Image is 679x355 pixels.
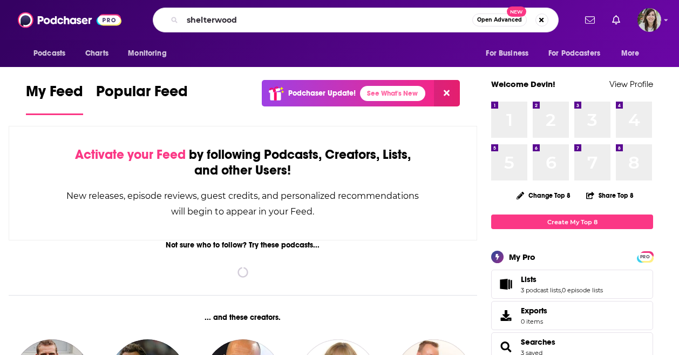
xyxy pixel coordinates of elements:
[521,274,537,284] span: Lists
[26,43,79,64] button: open menu
[9,240,477,250] div: Not sure who to follow? Try these podcasts...
[63,188,423,219] div: New releases, episode reviews, guest credits, and personalized recommendations will begin to appe...
[120,43,180,64] button: open menu
[495,277,517,292] a: Lists
[521,274,603,284] a: Lists
[614,43,653,64] button: open menu
[477,17,522,23] span: Open Advanced
[510,189,577,202] button: Change Top 8
[9,313,477,322] div: ... and these creators.
[521,306,547,316] span: Exports
[78,43,115,64] a: Charts
[639,253,651,261] span: PRO
[521,318,547,325] span: 0 items
[521,337,555,347] a: Searches
[182,11,472,29] input: Search podcasts, credits, & more...
[360,86,425,101] a: See What's New
[128,46,166,61] span: Monitoring
[18,10,121,30] img: Podchaser - Follow, Share and Rate Podcasts
[491,270,653,299] span: Lists
[637,8,661,32] button: Show profile menu
[495,308,517,323] span: Exports
[639,252,651,260] a: PRO
[85,46,108,61] span: Charts
[491,301,653,330] a: Exports
[581,11,599,29] a: Show notifications dropdown
[486,46,528,61] span: For Business
[491,79,555,89] a: Welcome Devin!
[586,185,634,206] button: Share Top 8
[509,252,535,262] div: My Pro
[608,11,624,29] a: Show notifications dropdown
[75,146,186,163] span: Activate your Feed
[96,82,188,107] span: Popular Feed
[491,215,653,229] a: Create My Top 8
[495,339,517,354] a: Searches
[96,82,188,115] a: Popular Feed
[288,89,356,98] p: Podchaser Update!
[637,8,661,32] img: User Profile
[472,14,527,26] button: Open AdvancedNew
[153,8,559,32] div: Search podcasts, credits, & more...
[521,286,561,294] a: 3 podcast lists
[63,147,423,178] div: by following Podcasts, Creators, Lists, and other Users!
[561,286,562,294] span: ,
[26,82,83,115] a: My Feed
[548,46,600,61] span: For Podcasters
[507,6,526,17] span: New
[562,286,603,294] a: 0 episode lists
[541,43,616,64] button: open menu
[26,82,83,107] span: My Feed
[637,8,661,32] span: Logged in as devinandrade
[33,46,65,61] span: Podcasts
[609,79,653,89] a: View Profile
[478,43,542,64] button: open menu
[621,46,640,61] span: More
